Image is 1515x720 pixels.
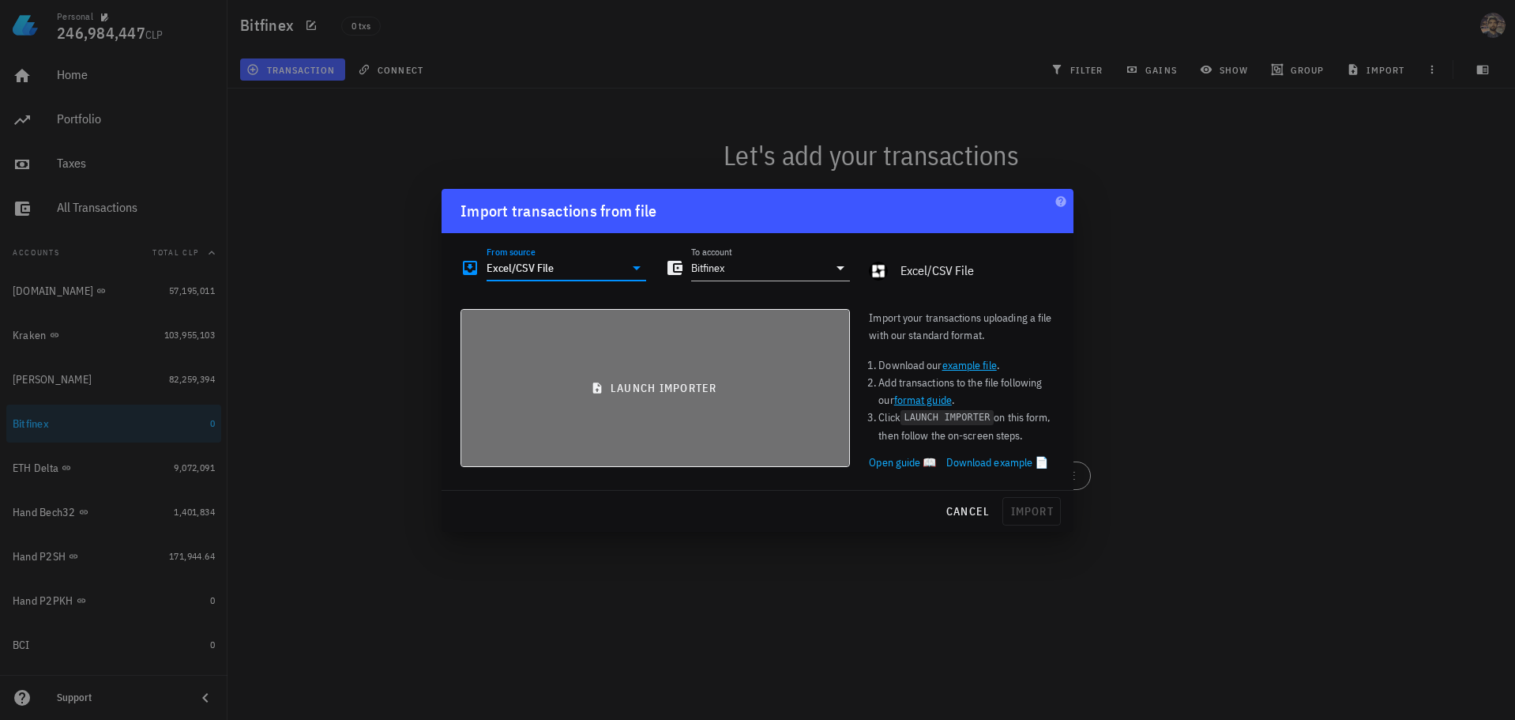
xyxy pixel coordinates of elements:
[487,246,536,258] label: From source
[946,454,1049,471] a: Download example 📄
[939,497,997,526] button: cancel
[878,409,1054,444] li: Click on this form, then follow the on-screen steps.
[461,309,850,467] button: launch importer
[900,263,1054,278] div: Excel/CSV File
[900,410,994,425] code: LAUNCH IMPORTER
[945,504,991,518] span: cancel
[878,374,1054,409] li: Add transactions to the file following our .
[691,246,732,258] label: To account
[869,454,936,471] a: Open guide 📖
[461,198,656,224] div: Import transactions from file
[878,356,1054,374] li: Download our .
[474,381,836,395] span: launch importer
[894,393,952,407] a: format guide
[942,358,997,372] a: example file
[487,255,624,281] input: Select a file source
[869,309,1054,344] p: Import your transactions uploading a file with our standard format.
